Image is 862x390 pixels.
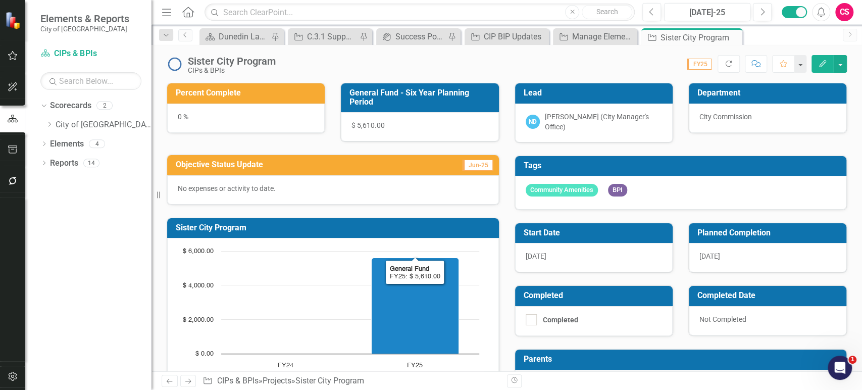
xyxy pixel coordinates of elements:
[524,228,668,237] h3: Start Date
[689,306,846,335] div: Not Completed
[178,183,488,193] p: No expenses or activity to date.
[372,258,459,354] path: FY25, 5,610. General Fund.
[56,119,151,131] a: City of [GEOGRAPHIC_DATA]
[50,138,84,150] a: Elements
[5,12,23,29] img: ClearPoint Strategy
[50,158,78,169] a: Reports
[349,88,493,106] h3: General Fund - Six Year Planning Period
[463,160,493,171] span: Jun-25
[83,159,99,167] div: 14
[188,67,276,74] div: CIPs & BPIs
[699,113,752,121] span: City Commission
[40,72,141,90] input: Search Below...
[167,104,325,133] div: 0 %
[40,48,141,60] a: CIPs & BPIs
[176,88,320,97] h3: Percent Complete
[661,31,740,44] div: Sister City Program
[526,184,598,197] span: Community Amenities
[697,88,841,97] h3: Department
[195,351,214,357] text: $ 0.00
[697,228,841,237] h3: Planned Completion
[183,282,214,289] text: $ 4,000.00
[50,100,91,112] a: Scorecards
[526,252,546,260] span: [DATE]
[263,376,291,385] a: Projects
[183,317,214,323] text: $ 2,000.00
[664,3,750,21] button: [DATE]-25
[687,59,712,70] span: FY25
[351,121,385,129] span: $ 5,610.00
[524,291,668,300] h3: Completed
[596,8,618,16] span: Search
[555,30,635,43] a: Manage Elements
[219,30,269,43] div: Dunedin Landing Page
[526,115,540,129] div: ND
[188,56,276,67] div: Sister City Program
[217,376,259,385] a: CIPs & BPIs
[183,248,214,255] text: $ 6,000.00
[545,112,662,132] div: [PERSON_NAME] (City Manager's Office)
[848,356,856,364] span: 1
[608,184,627,197] span: BPI
[290,30,357,43] a: C.3.1 Support community programs that enhance the city’s Scottish cultural heritage
[524,88,668,97] h3: Lead
[307,30,357,43] div: C.3.1 Support community programs that enhance the city’s Scottish cultural heritage
[524,355,842,364] h3: Parents
[668,7,747,19] div: [DATE]-25
[699,252,720,260] span: [DATE]
[524,161,842,170] h3: Tags
[582,5,632,19] button: Search
[176,160,410,169] h3: Objective Status Update
[484,30,546,43] div: CIP BIP Updates
[278,362,293,369] text: FY24
[835,3,853,21] button: CS
[205,4,635,21] input: Search ClearPoint...
[828,356,852,380] iframe: Intercom live chat
[202,30,269,43] a: Dunedin Landing Page
[40,25,129,33] small: City of [GEOGRAPHIC_DATA]
[167,56,183,72] img: Not Started
[176,223,494,232] h3: Sister City Program
[40,13,129,25] span: Elements & Reports
[202,375,499,387] div: » »
[697,291,841,300] h3: Completed Date
[407,362,423,369] text: FY25
[572,30,635,43] div: Manage Elements
[89,139,105,148] div: 4
[295,376,364,385] div: Sister City Program
[96,102,113,110] div: 2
